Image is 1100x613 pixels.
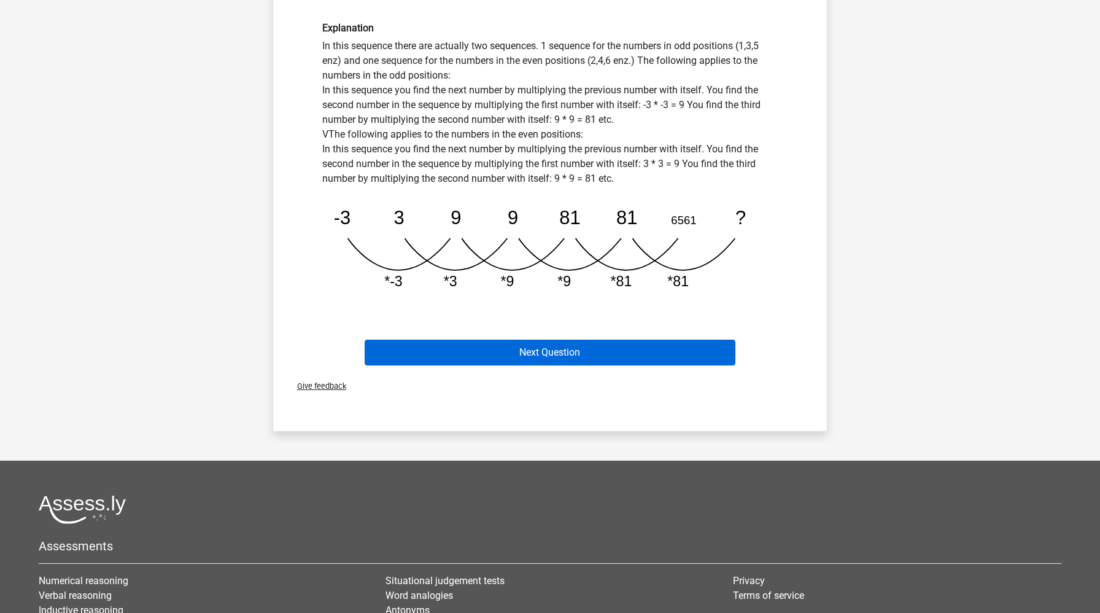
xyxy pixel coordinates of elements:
[385,575,505,587] a: Situational judgement tests
[559,207,580,228] tspan: 81
[39,495,126,524] img: Assessly logo
[385,590,453,601] a: Word analogies
[394,207,405,228] tspan: 3
[365,340,736,365] button: Next Question
[735,207,746,228] tspan: ?
[616,207,637,228] tspan: 81
[334,207,351,228] tspan: -3
[508,207,518,228] tspan: 9
[322,22,778,34] h6: Explanation
[287,381,346,391] span: Give feedback
[671,214,696,227] tspan: 6561
[39,575,128,587] a: Numerical reasoning
[39,539,1061,553] h5: Assessments
[733,575,765,587] a: Privacy
[313,22,787,300] div: In this sequence there are actually two sequences. 1 sequence for the numbers in odd positions (1...
[733,590,804,601] a: Terms of service
[451,207,461,228] tspan: 9
[39,590,112,601] a: Verbal reasoning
